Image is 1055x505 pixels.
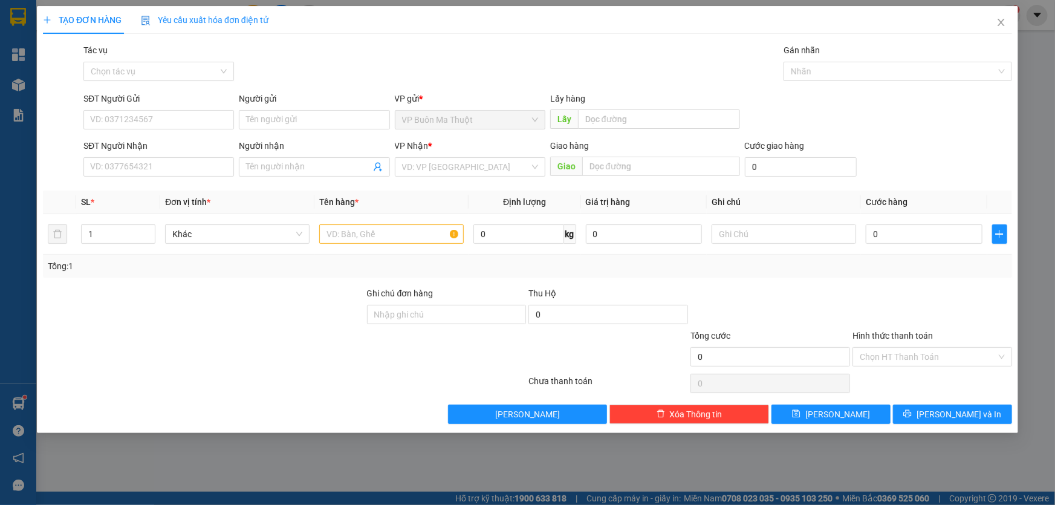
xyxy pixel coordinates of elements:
span: Định lượng [503,197,546,207]
div: Người gửi [239,92,389,105]
input: Cước giao hàng [745,157,857,177]
label: Ghi chú đơn hàng [367,288,433,298]
span: VP Buôn Ma Thuột [402,111,538,129]
span: printer [904,409,912,419]
span: Tên hàng [319,197,359,207]
span: Đơn vị tính [165,197,210,207]
span: [PERSON_NAME] và In [917,408,1002,421]
th: Ghi chú [707,191,861,214]
span: save [792,409,800,419]
img: icon [141,16,151,25]
span: Yêu cầu xuất hóa đơn điện tử [141,15,268,25]
span: Giao hàng [550,141,589,151]
span: Khác [172,225,302,243]
button: printer[PERSON_NAME] và In [893,405,1012,424]
span: Lấy hàng [550,94,585,103]
input: 0 [586,224,703,244]
label: Hình thức thanh toán [852,331,933,340]
span: Xóa Thông tin [670,408,722,421]
span: TẠO ĐƠN HÀNG [43,15,122,25]
span: [PERSON_NAME] [805,408,870,421]
input: Dọc đường [578,109,740,129]
button: Close [984,6,1018,40]
span: Tổng cước [690,331,730,340]
input: Dọc đường [582,157,740,176]
button: plus [992,224,1007,244]
span: plus [993,229,1007,239]
label: Gán nhãn [784,45,820,55]
label: Cước giao hàng [745,141,805,151]
input: VD: Bàn, Ghế [319,224,464,244]
span: delete [657,409,665,419]
span: Cước hàng [866,197,907,207]
span: kg [564,224,576,244]
div: Tổng: 1 [48,259,407,273]
span: plus [43,16,51,24]
label: Tác vụ [83,45,108,55]
input: Ghi Chú [712,224,856,244]
div: SĐT Người Nhận [83,139,234,152]
span: [PERSON_NAME] [495,408,560,421]
div: Người nhận [239,139,389,152]
span: close [996,18,1006,27]
span: Lấy [550,109,578,129]
span: Thu Hộ [528,288,556,298]
span: VP Nhận [395,141,429,151]
span: Giá trị hàng [586,197,631,207]
input: Ghi chú đơn hàng [367,305,527,324]
div: VP gửi [395,92,545,105]
button: delete [48,224,67,244]
button: deleteXóa Thông tin [609,405,769,424]
div: SĐT Người Gửi [83,92,234,105]
span: user-add [373,162,383,172]
button: save[PERSON_NAME] [771,405,891,424]
div: Chưa thanh toán [528,374,690,396]
button: [PERSON_NAME] [448,405,608,424]
span: SL [81,197,91,207]
span: Giao [550,157,582,176]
